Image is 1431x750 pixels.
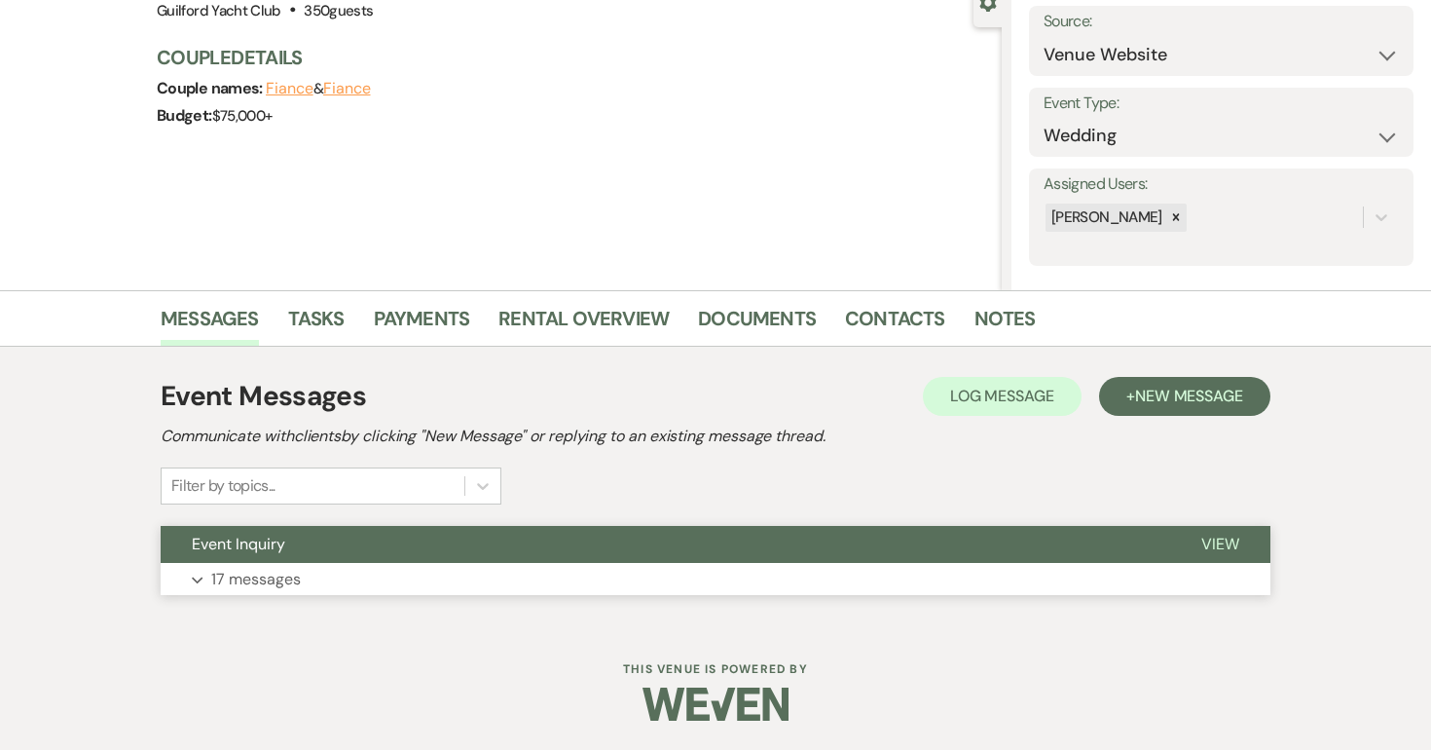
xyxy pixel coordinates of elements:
div: [PERSON_NAME] [1046,204,1165,232]
button: 17 messages [161,563,1270,596]
span: 350 guests [304,1,373,20]
button: Fiance [323,81,371,96]
button: View [1170,526,1270,563]
h2: Communicate with clients by clicking "New Message" or replying to an existing message thread. [161,425,1270,448]
label: Source: [1044,8,1399,36]
span: View [1201,534,1239,554]
span: New Message [1135,386,1243,406]
span: Couple names: [157,78,266,98]
div: Filter by topics... [171,474,275,498]
label: Event Type: [1044,90,1399,118]
a: Notes [974,303,1036,346]
span: Budget: [157,105,212,126]
span: Log Message [950,386,1054,406]
span: $75,000+ [212,106,273,126]
a: Payments [374,303,470,346]
a: Documents [698,303,816,346]
button: Log Message [923,377,1082,416]
span: Guilford Yacht Club [157,1,281,20]
h3: Couple Details [157,44,982,71]
button: Fiance [266,81,313,96]
button: Event Inquiry [161,526,1170,563]
label: Assigned Users: [1044,170,1399,199]
a: Messages [161,303,259,346]
span: & [266,79,370,98]
img: Weven Logo [642,670,789,738]
a: Tasks [288,303,345,346]
a: Rental Overview [498,303,669,346]
h1: Event Messages [161,376,366,417]
span: Event Inquiry [192,534,285,554]
a: Contacts [845,303,945,346]
button: +New Message [1099,377,1270,416]
p: 17 messages [211,567,301,592]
